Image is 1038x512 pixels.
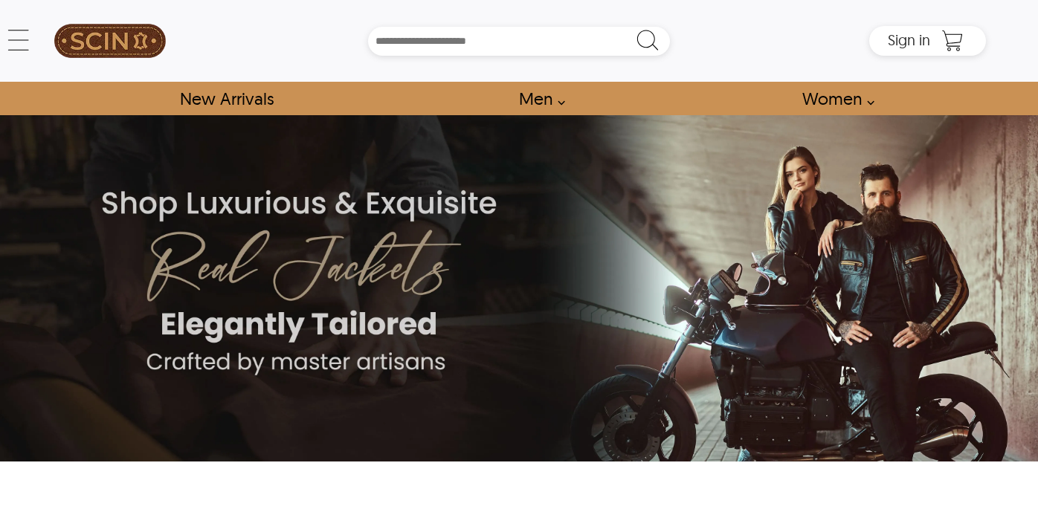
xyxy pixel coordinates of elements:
[938,30,967,52] a: Shopping Cart
[785,82,883,115] a: Shop Women Leather Jackets
[502,82,573,115] a: shop men's leather jackets
[888,30,930,49] span: Sign in
[54,7,166,74] img: SCIN
[52,7,169,74] a: SCIN
[888,36,930,48] a: Sign in
[163,82,290,115] a: Shop New Arrivals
